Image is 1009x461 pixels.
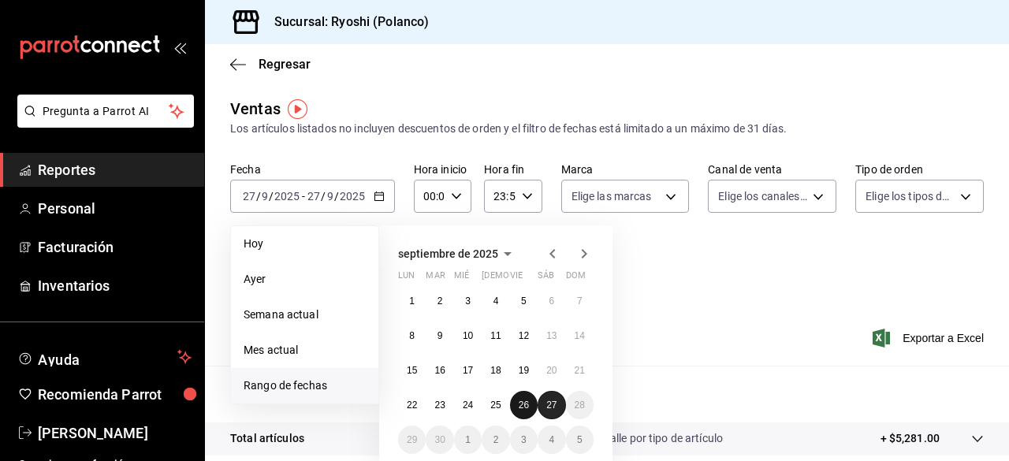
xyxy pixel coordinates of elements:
span: / [269,190,274,203]
button: 4 de octubre de 2025 [538,426,565,454]
button: 17 de septiembre de 2025 [454,356,482,385]
div: Los artículos listados no incluyen descuentos de orden y el filtro de fechas está limitado a un m... [230,121,984,137]
button: Pregunta a Parrot AI [17,95,194,128]
abbr: 5 de octubre de 2025 [577,434,583,445]
abbr: 30 de septiembre de 2025 [434,434,445,445]
button: 11 de septiembre de 2025 [482,322,509,350]
span: Elige los canales de venta [718,188,807,204]
button: 21 de septiembre de 2025 [566,356,594,385]
button: 12 de septiembre de 2025 [510,322,538,350]
button: 22 de septiembre de 2025 [398,391,426,419]
abbr: sábado [538,270,554,287]
span: Personal [38,198,192,219]
button: 7 de septiembre de 2025 [566,287,594,315]
button: 29 de septiembre de 2025 [398,426,426,454]
h3: Sucursal: Ryoshi (Polanco) [262,13,429,32]
button: septiembre de 2025 [398,244,517,263]
abbr: 22 de septiembre de 2025 [407,400,417,411]
button: 27 de septiembre de 2025 [538,391,565,419]
abbr: 24 de septiembre de 2025 [463,400,473,411]
abbr: domingo [566,270,586,287]
label: Canal de venta [708,164,836,175]
abbr: 23 de septiembre de 2025 [434,400,445,411]
span: / [334,190,339,203]
abbr: 14 de septiembre de 2025 [575,330,585,341]
span: Rango de fechas [244,377,366,394]
abbr: 7 de septiembre de 2025 [577,296,583,307]
button: 28 de septiembre de 2025 [566,391,594,419]
button: Regresar [230,57,311,72]
button: 10 de septiembre de 2025 [454,322,482,350]
abbr: 6 de septiembre de 2025 [549,296,554,307]
span: Ayer [244,271,366,288]
span: [PERSON_NAME] [38,422,192,444]
button: 9 de septiembre de 2025 [426,322,453,350]
span: Pregunta a Parrot AI [43,103,169,120]
button: 16 de septiembre de 2025 [426,356,453,385]
abbr: jueves [482,270,575,287]
button: 24 de septiembre de 2025 [454,391,482,419]
button: 15 de septiembre de 2025 [398,356,426,385]
abbr: 1 de septiembre de 2025 [409,296,415,307]
abbr: 5 de septiembre de 2025 [521,296,527,307]
abbr: 10 de septiembre de 2025 [463,330,473,341]
button: 6 de septiembre de 2025 [538,287,565,315]
abbr: 11 de septiembre de 2025 [490,330,501,341]
input: -- [242,190,256,203]
button: 5 de octubre de 2025 [566,426,594,454]
button: 20 de septiembre de 2025 [538,356,565,385]
abbr: viernes [510,270,523,287]
div: Ventas [230,97,281,121]
abbr: 25 de septiembre de 2025 [490,400,501,411]
abbr: 2 de septiembre de 2025 [437,296,443,307]
abbr: 1 de octubre de 2025 [465,434,471,445]
span: Facturación [38,236,192,258]
button: 26 de septiembre de 2025 [510,391,538,419]
span: Inventarios [38,275,192,296]
a: Pregunta a Parrot AI [11,114,194,131]
abbr: 26 de septiembre de 2025 [519,400,529,411]
abbr: 4 de octubre de 2025 [549,434,554,445]
p: + $5,281.00 [881,430,940,447]
span: / [256,190,261,203]
abbr: 9 de septiembre de 2025 [437,330,443,341]
button: 13 de septiembre de 2025 [538,322,565,350]
label: Fecha [230,164,395,175]
abbr: 29 de septiembre de 2025 [407,434,417,445]
button: 23 de septiembre de 2025 [426,391,453,419]
button: 8 de septiembre de 2025 [398,322,426,350]
abbr: 18 de septiembre de 2025 [490,365,501,376]
abbr: 27 de septiembre de 2025 [546,400,557,411]
abbr: 17 de septiembre de 2025 [463,365,473,376]
button: 18 de septiembre de 2025 [482,356,509,385]
input: -- [326,190,334,203]
p: Total artículos [230,430,304,447]
span: / [321,190,326,203]
label: Marca [561,164,690,175]
label: Hora fin [484,164,542,175]
span: Regresar [259,57,311,72]
span: Hoy [244,236,366,252]
button: open_drawer_menu [173,41,186,54]
abbr: 2 de octubre de 2025 [493,434,499,445]
button: 2 de septiembre de 2025 [426,287,453,315]
img: Tooltip marker [288,99,307,119]
span: Mes actual [244,342,366,359]
abbr: 28 de septiembre de 2025 [575,400,585,411]
abbr: 19 de septiembre de 2025 [519,365,529,376]
abbr: miércoles [454,270,469,287]
abbr: 21 de septiembre de 2025 [575,365,585,376]
button: 1 de septiembre de 2025 [398,287,426,315]
label: Tipo de orden [855,164,984,175]
button: 1 de octubre de 2025 [454,426,482,454]
abbr: 20 de septiembre de 2025 [546,365,557,376]
button: Exportar a Excel [876,329,984,348]
label: Hora inicio [414,164,471,175]
abbr: 3 de octubre de 2025 [521,434,527,445]
button: 30 de septiembre de 2025 [426,426,453,454]
button: 25 de septiembre de 2025 [482,391,509,419]
button: 3 de octubre de 2025 [510,426,538,454]
span: Ayuda [38,348,171,366]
